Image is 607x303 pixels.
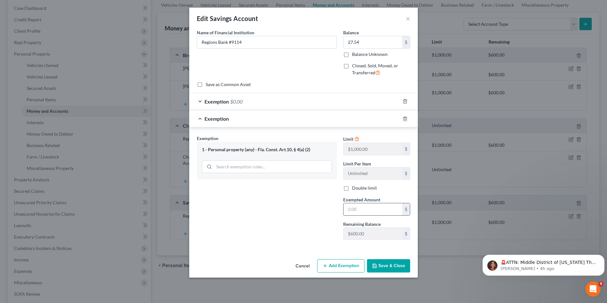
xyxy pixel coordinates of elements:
input: 0.00 [344,36,402,48]
label: Remaining Balance [343,221,381,227]
span: Exemption [204,116,229,122]
input: -- [344,143,402,155]
input: -- [344,167,402,179]
span: Name of Financial Institution [197,30,254,35]
span: Exemption [197,136,218,141]
button: Cancel [290,260,315,273]
input: Enter name... [197,36,337,48]
div: $ [402,36,410,48]
button: Save & Close [367,259,410,273]
input: -- [344,228,402,240]
div: Edit Savings Account [197,14,258,23]
label: Double limit [352,185,377,191]
div: $ [402,167,410,179]
span: $0.00 [230,98,243,104]
span: Exempted Amount [343,197,380,202]
label: Limit Per Item [343,160,371,167]
input: 0.00 [344,203,402,215]
button: Add Exemption [317,259,364,273]
span: Limit [343,136,353,142]
span: 9 [598,281,604,286]
iframe: Intercom notifications message [480,241,607,286]
span: Exemption [204,98,229,104]
div: $ [402,143,410,155]
label: Save as Common Asset [206,81,251,88]
iframe: Intercom live chat [585,281,601,297]
button: × [406,15,410,22]
input: Search exemption rules... [214,161,331,173]
div: $ [402,203,410,215]
label: Balance [343,29,359,36]
div: $ [402,228,410,240]
div: 1 - Personal property (any) - Fla. Const. Art.10, § 4(a) (2) [202,147,332,153]
label: Balance Unknown [352,51,388,57]
span: Closed, Sold, Moved, or Transferred [352,63,398,75]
